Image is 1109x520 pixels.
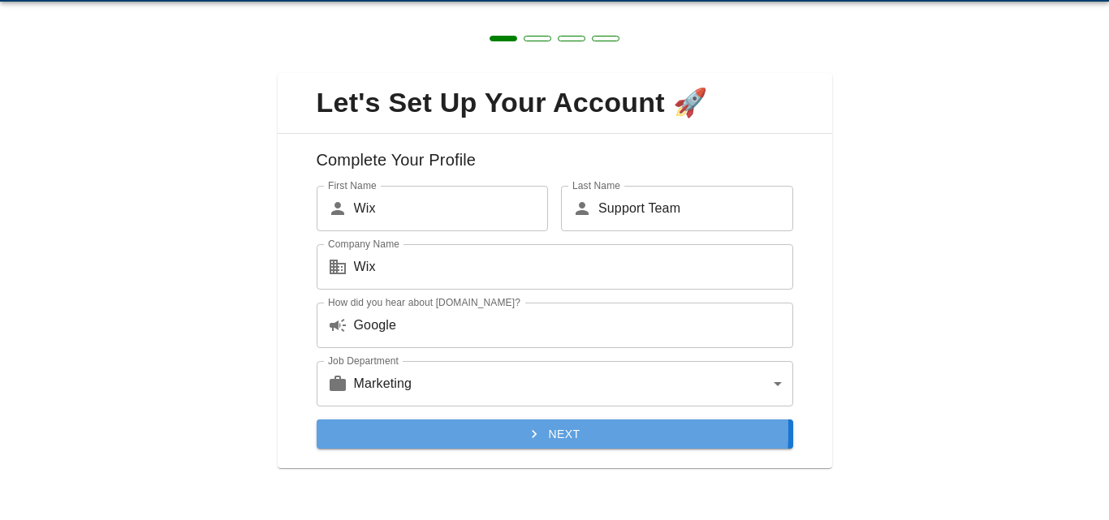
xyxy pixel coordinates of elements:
label: Company Name [328,237,399,251]
div: Marketing [354,361,793,406]
button: Next [317,419,793,449]
label: Last Name [572,178,620,192]
h6: Complete Your Profile [291,147,819,186]
iframe: Drift Widget Chat Controller [1028,405,1090,466]
span: Let's Set Up Your Account 🚀 [291,86,819,120]
label: How did you hear about [DOMAIN_NAME]? [328,295,520,309]
label: First Name [328,178,377,192]
label: Job Department [328,354,399,367]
